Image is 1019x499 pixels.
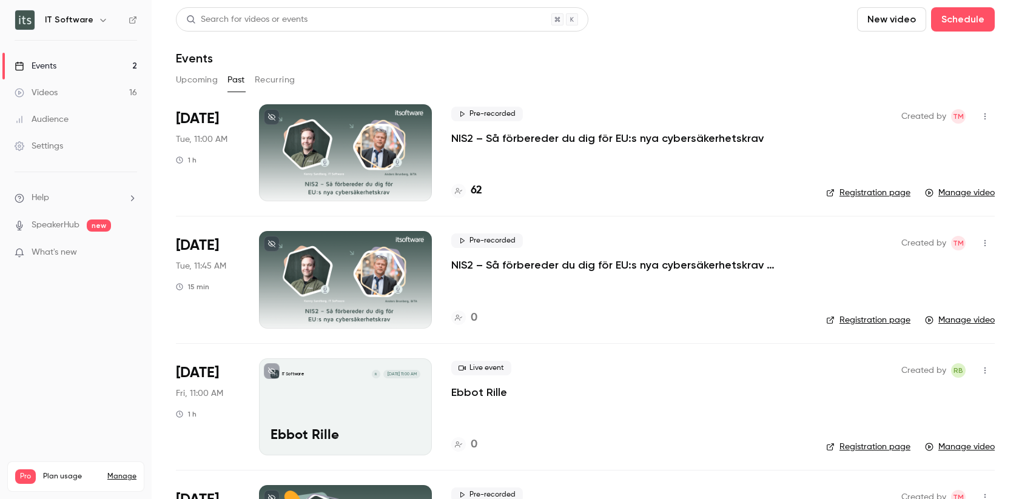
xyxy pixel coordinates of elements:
[107,472,136,481] a: Manage
[259,358,432,455] a: Ebbot RilleIT SoftwareR[DATE] 11:00 AMEbbot Rille
[176,260,226,272] span: Tue, 11:45 AM
[901,109,946,124] span: Created by
[953,363,963,378] span: RB
[176,387,223,400] span: Fri, 11:00 AM
[451,233,523,248] span: Pre-recorded
[15,192,137,204] li: help-dropdown-opener
[451,258,807,272] a: NIS2 – Så förbereder du dig för EU:s nya cybersäkerhetskrav (teaser)
[176,70,218,90] button: Upcoming
[451,107,523,121] span: Pre-recorded
[32,192,49,204] span: Help
[451,437,477,453] a: 0
[471,183,482,199] h4: 62
[15,10,35,30] img: IT Software
[32,219,79,232] a: SpeakerHub
[925,187,995,199] a: Manage video
[953,236,964,250] span: TM
[32,246,77,259] span: What's new
[43,472,100,481] span: Plan usage
[176,236,219,255] span: [DATE]
[901,236,946,250] span: Created by
[87,219,111,232] span: new
[176,155,197,165] div: 1 h
[471,310,477,326] h4: 0
[471,437,477,453] h4: 0
[371,369,381,379] div: R
[931,7,995,32] button: Schedule
[901,363,946,378] span: Created by
[826,187,910,199] a: Registration page
[925,441,995,453] a: Manage video
[176,109,219,129] span: [DATE]
[951,109,966,124] span: Tanya Masiyenka
[451,310,477,326] a: 0
[383,370,420,378] span: [DATE] 11:00 AM
[282,371,304,377] p: IT Software
[176,282,209,292] div: 15 min
[15,113,69,126] div: Audience
[176,358,240,455] div: Sep 5 Fri, 11:00 AM (Europe/Stockholm)
[15,87,58,99] div: Videos
[826,314,910,326] a: Registration page
[15,60,56,72] div: Events
[176,231,240,328] div: Sep 9 Tue, 11:45 AM (Europe/Stockholm)
[826,441,910,453] a: Registration page
[176,363,219,383] span: [DATE]
[451,385,507,400] a: Ebbot Rille
[451,131,764,146] a: NIS2 – Så förbereder du dig för EU:s nya cybersäkerhetskrav
[951,236,966,250] span: Tanya Masiyenka
[451,183,482,199] a: 62
[255,70,295,90] button: Recurring
[271,428,420,444] p: Ebbot Rille
[176,51,213,65] h1: Events
[953,109,964,124] span: TM
[176,104,240,201] div: Sep 16 Tue, 11:00 AM (Europe/Stockholm)
[15,140,63,152] div: Settings
[15,469,36,484] span: Pro
[451,361,511,375] span: Live event
[951,363,966,378] span: Rilind Berisha
[925,314,995,326] a: Manage video
[857,7,926,32] button: New video
[176,133,227,146] span: Tue, 11:00 AM
[45,14,93,26] h6: IT Software
[227,70,245,90] button: Past
[186,13,308,26] div: Search for videos or events
[176,409,197,419] div: 1 h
